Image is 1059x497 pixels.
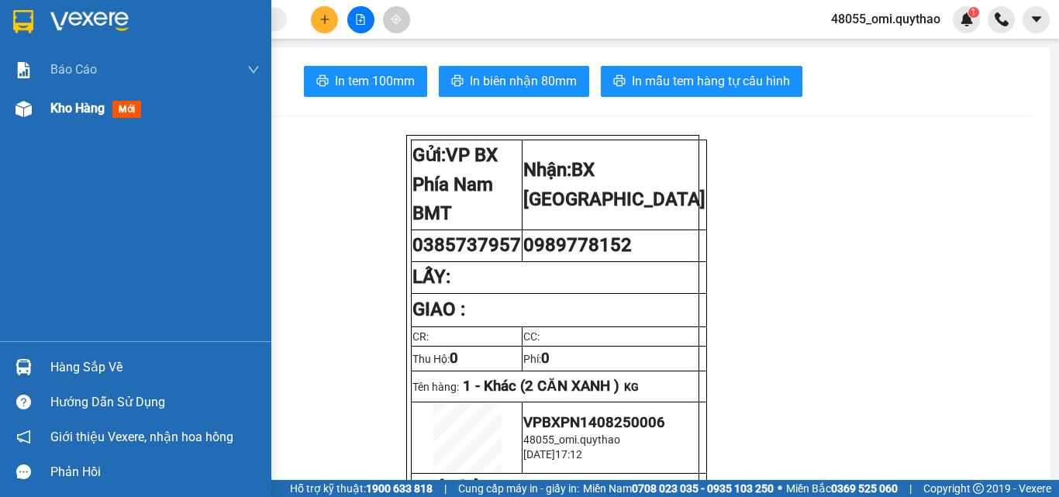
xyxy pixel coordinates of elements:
[8,103,19,114] span: environment
[50,427,233,447] span: Giới thiệu Vexere, nhận hoa hồng
[632,71,790,91] span: In mẫu tem hàng tự cấu hình
[50,101,105,116] span: Kho hàng
[613,74,626,89] span: printer
[450,350,458,367] span: 0
[995,12,1009,26] img: phone-icon
[601,66,802,97] button: printerIn mẫu tem hàng tự cấu hình
[50,60,97,79] span: Báo cáo
[412,266,450,288] strong: LẤY:
[412,326,523,346] td: CR:
[523,234,632,256] span: 0989778152
[107,66,206,117] li: VP BX [GEOGRAPHIC_DATA]
[523,326,707,346] td: CC:
[412,299,465,320] strong: GIAO :
[555,448,582,461] span: 17:12
[909,480,912,497] span: |
[16,359,32,375] img: warehouse-icon
[16,395,31,409] span: question-circle
[960,12,974,26] img: icon-new-feature
[1023,6,1050,33] button: caret-down
[13,10,33,33] img: logo-vxr
[412,346,523,371] td: Thu Hộ:
[444,480,447,497] span: |
[831,482,898,495] strong: 0369 525 060
[412,378,705,395] p: Tên hàng:
[583,480,774,497] span: Miền Nam
[523,433,620,446] span: 48055_omi.quythao
[412,144,498,224] strong: Gửi:
[968,7,979,18] sup: 1
[16,464,31,479] span: message
[470,71,577,91] span: In biên nhận 80mm
[16,62,32,78] img: solution-icon
[112,101,141,118] span: mới
[973,483,984,494] span: copyright
[335,71,415,91] span: In tem 100mm
[8,66,107,100] li: VP VP BX Phía Nam BMT
[347,6,374,33] button: file-add
[624,381,639,393] span: KG
[541,350,550,367] span: 0
[523,346,707,371] td: Phí:
[290,480,433,497] span: Hỗ trợ kỹ thuật:
[311,6,338,33] button: plus
[50,461,260,484] div: Phản hồi
[1030,12,1043,26] span: caret-down
[247,64,260,76] span: down
[50,356,260,379] div: Hàng sắp về
[786,480,898,497] span: Miền Bắc
[412,234,521,256] span: 0385737957
[319,14,330,25] span: plus
[50,391,260,414] div: Hướng dẫn sử dụng
[316,74,329,89] span: printer
[366,482,433,495] strong: 1900 633 818
[16,430,31,444] span: notification
[439,66,589,97] button: printerIn biên nhận 80mm
[16,101,32,117] img: warehouse-icon
[632,482,774,495] strong: 0708 023 035 - 0935 103 250
[458,480,579,497] span: Cung cấp máy in - giấy in:
[391,14,402,25] span: aim
[819,9,953,29] span: 48055_omi.quythao
[383,6,410,33] button: aim
[8,8,225,37] li: Quý Thảo
[304,66,427,97] button: printerIn tem 100mm
[778,485,782,492] span: ⚪️
[463,378,619,395] span: 1 - Khác (2 CĂN XANH )
[523,414,665,431] span: VPBXPN1408250006
[412,144,498,224] span: VP BX Phía Nam BMT
[523,159,705,210] strong: Nhận:
[523,448,555,461] span: [DATE]
[451,74,464,89] span: printer
[523,159,705,210] span: BX [GEOGRAPHIC_DATA]
[971,7,976,18] span: 1
[355,14,366,25] span: file-add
